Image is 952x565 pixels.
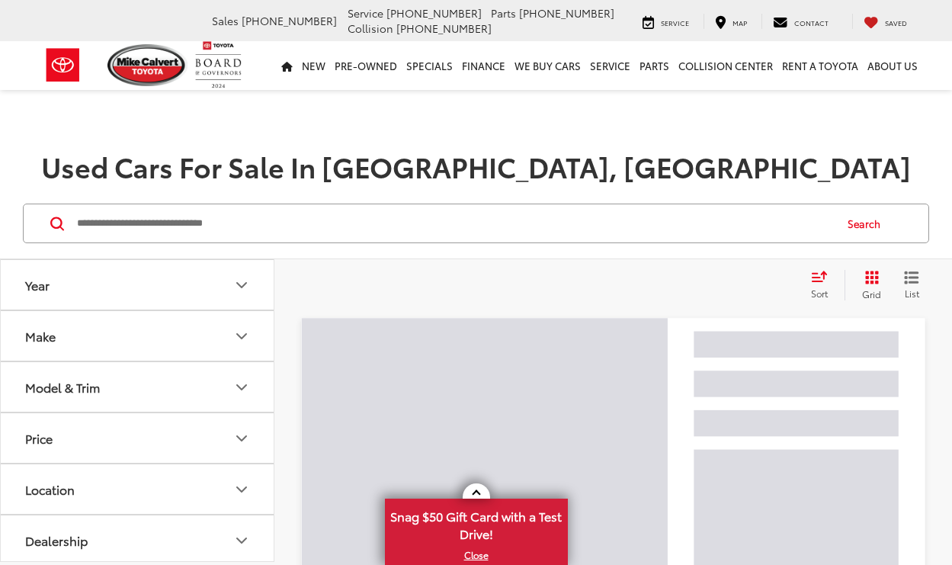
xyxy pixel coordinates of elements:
span: Collision [348,21,393,36]
button: Model & TrimModel & Trim [1,362,275,412]
div: Year [25,278,50,292]
a: Contact [761,14,840,29]
span: Parts [491,5,516,21]
span: Sort [811,287,828,300]
a: Home [277,41,297,90]
a: My Saved Vehicles [852,14,918,29]
button: Grid View [845,270,893,300]
a: About Us [863,41,922,90]
a: Collision Center [674,41,777,90]
button: PricePrice [1,413,275,463]
div: Model & Trim [232,378,251,396]
img: Toyota [34,40,91,90]
span: Contact [794,18,829,27]
div: Make [25,329,56,343]
button: Select sort value [803,270,845,300]
button: DealershipDealership [1,515,275,565]
span: [PHONE_NUMBER] [386,5,482,21]
div: Location [232,480,251,499]
a: Specials [402,41,457,90]
div: Model & Trim [25,380,100,394]
span: Grid [862,287,881,300]
div: Location [25,482,75,496]
span: [PHONE_NUMBER] [396,21,492,36]
div: Price [25,431,53,445]
span: Map [732,18,747,27]
input: Search by Make, Model, or Keyword [75,205,833,242]
span: Saved [885,18,907,27]
img: Mike Calvert Toyota [107,44,188,86]
a: Finance [457,41,510,90]
a: New [297,41,330,90]
span: [PHONE_NUMBER] [242,13,337,28]
span: Service [348,5,383,21]
span: Service [661,18,689,27]
div: Price [232,429,251,448]
button: List View [893,270,931,300]
a: WE BUY CARS [510,41,585,90]
a: Rent a Toyota [777,41,863,90]
a: Pre-Owned [330,41,402,90]
a: Parts [635,41,674,90]
button: MakeMake [1,311,275,361]
div: Make [232,327,251,345]
span: [PHONE_NUMBER] [519,5,614,21]
span: Sales [212,13,239,28]
div: Dealership [25,533,88,547]
span: Snag $50 Gift Card with a Test Drive! [386,500,566,547]
button: LocationLocation [1,464,275,514]
div: Dealership [232,531,251,550]
button: Search [833,204,902,242]
a: Service [585,41,635,90]
div: Year [232,276,251,294]
span: List [904,287,919,300]
a: Map [704,14,758,29]
button: YearYear [1,260,275,310]
a: Service [631,14,700,29]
